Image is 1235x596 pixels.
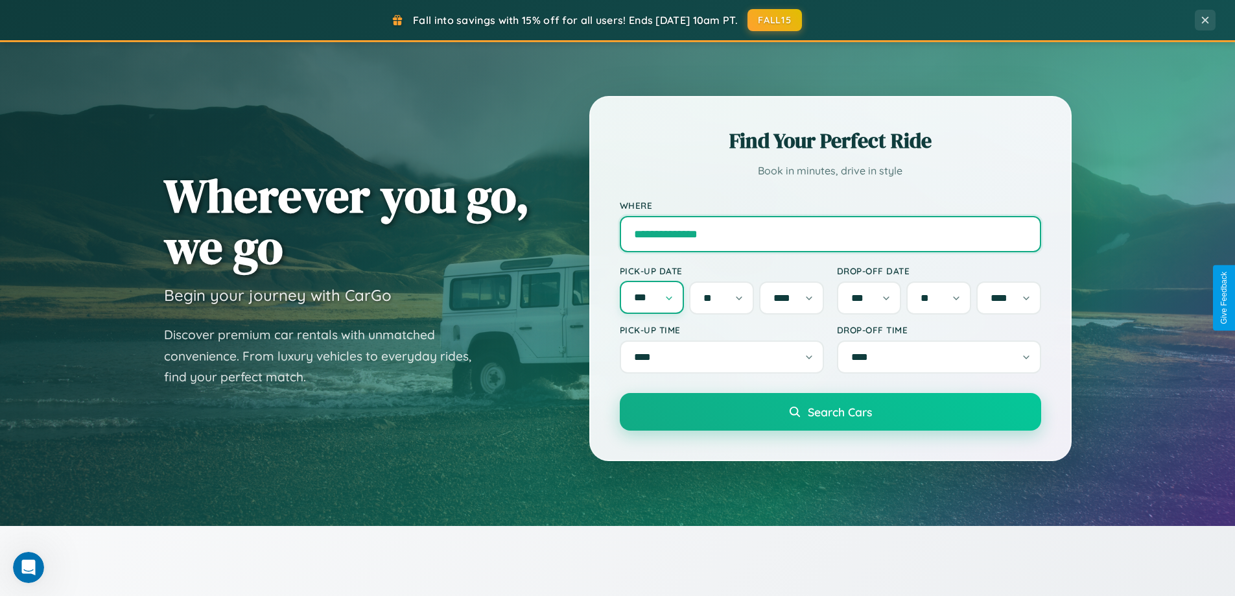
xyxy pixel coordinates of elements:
[164,285,392,305] h3: Begin your journey with CarGo
[620,126,1041,155] h2: Find Your Perfect Ride
[1219,272,1229,324] div: Give Feedback
[620,265,824,276] label: Pick-up Date
[164,170,530,272] h1: Wherever you go, we go
[837,265,1041,276] label: Drop-off Date
[747,9,802,31] button: FALL15
[620,393,1041,431] button: Search Cars
[413,14,738,27] span: Fall into savings with 15% off for all users! Ends [DATE] 10am PT.
[164,324,488,388] p: Discover premium car rentals with unmatched convenience. From luxury vehicles to everyday rides, ...
[837,324,1041,335] label: Drop-off Time
[620,200,1041,211] label: Where
[620,324,824,335] label: Pick-up Time
[13,552,44,583] iframe: Intercom live chat
[620,161,1041,180] p: Book in minutes, drive in style
[808,405,872,419] span: Search Cars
